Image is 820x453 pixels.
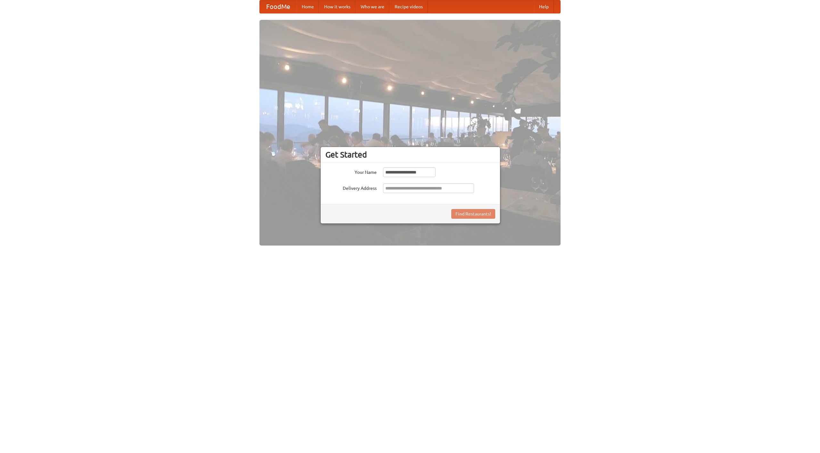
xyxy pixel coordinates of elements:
label: Delivery Address [325,183,377,191]
a: Recipe videos [389,0,428,13]
a: Home [297,0,319,13]
h3: Get Started [325,150,495,159]
label: Your Name [325,167,377,175]
a: Who we are [356,0,389,13]
a: Help [534,0,554,13]
button: Find Restaurants! [451,209,495,219]
a: FoodMe [260,0,297,13]
a: How it works [319,0,356,13]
